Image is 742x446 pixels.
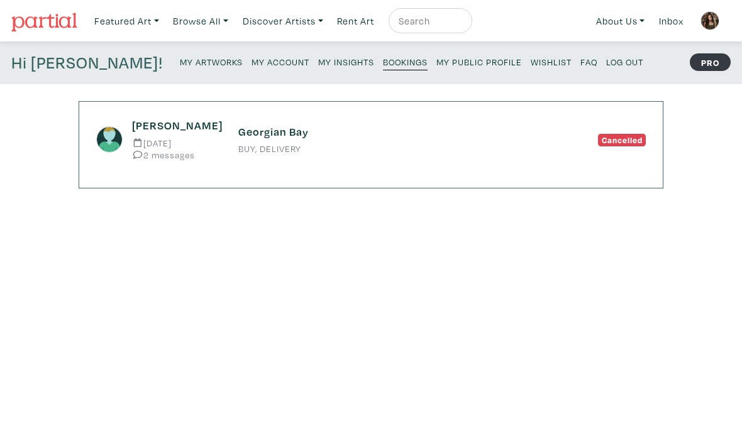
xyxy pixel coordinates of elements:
img: phpThumb.php [700,11,719,30]
small: My Artworks [180,56,243,68]
a: Bookings [383,53,428,70]
a: My Artworks [180,53,243,70]
a: Inbox [653,8,689,34]
a: [PERSON_NAME] [DATE] 2 messages Georgian Bay BUY, DELIVERY Cancelled [96,119,646,160]
h4: Hi [PERSON_NAME]! [11,53,163,73]
small: My Public Profile [436,56,522,68]
small: My Insights [318,56,374,68]
span: Cancelled [598,134,646,146]
h6: Georgian Bay [238,125,504,139]
a: My Public Profile [436,53,522,70]
a: My Account [252,53,309,70]
a: Featured Art [89,8,165,34]
a: Wishlist [531,53,572,70]
small: My Account [252,56,309,68]
small: 2 messages [132,150,220,160]
small: BUY, DELIVERY [238,144,504,153]
h6: [PERSON_NAME] [132,119,220,133]
a: FAQ [580,53,597,70]
small: Wishlist [531,56,572,68]
small: [DATE] [132,138,220,148]
a: Rent Art [331,8,380,34]
a: Log Out [606,53,643,70]
strong: PRO [690,53,731,71]
img: avatar.png [96,126,123,153]
a: About Us [590,8,651,34]
a: My Insights [318,53,374,70]
input: Search [397,13,460,29]
small: FAQ [580,56,597,68]
a: Discover Artists [237,8,329,34]
small: Bookings [383,56,428,68]
small: Log Out [606,56,643,68]
a: Browse All [167,8,234,34]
